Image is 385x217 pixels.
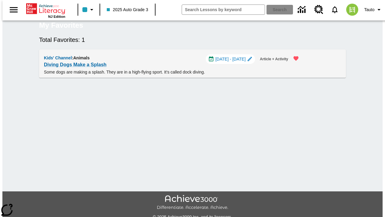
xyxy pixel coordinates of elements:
button: Open side menu [5,1,23,19]
button: Article + Activity [257,54,291,64]
h6: Total Favorites: 1 [39,35,346,45]
h5: My Favorites [39,20,83,30]
p: Some dogs are making a splash. They are in a high-flying sport. It's called dock diving. [44,69,303,75]
div: Home [26,2,65,18]
a: Resource Center, Will open in new tab [311,2,327,18]
span: Tauto [364,7,374,13]
span: 2025 Auto Grade 3 [107,7,148,13]
button: Remove from Favorites [289,52,303,65]
button: Profile/Settings [362,4,385,15]
a: Diving Dogs Make a Splash [44,61,106,69]
input: search field [182,5,265,14]
span: : Animals [72,55,90,60]
a: Home [26,3,65,15]
img: Achieve3000 Differentiate Accelerate Achieve [157,195,228,210]
span: NJ Edition [48,15,65,18]
a: Notifications [327,2,343,17]
span: Article + Activity [260,56,288,62]
button: Select a new avatar [343,2,362,17]
img: avatar image [346,4,358,16]
span: [DATE] - [DATE] [215,56,246,62]
a: Data Center [294,2,311,18]
span: Kids' Channel [44,55,72,60]
button: Class color is light blue. Change class color [80,4,98,15]
div: Oct 13 - Oct 13 Choose Dates [206,54,255,64]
